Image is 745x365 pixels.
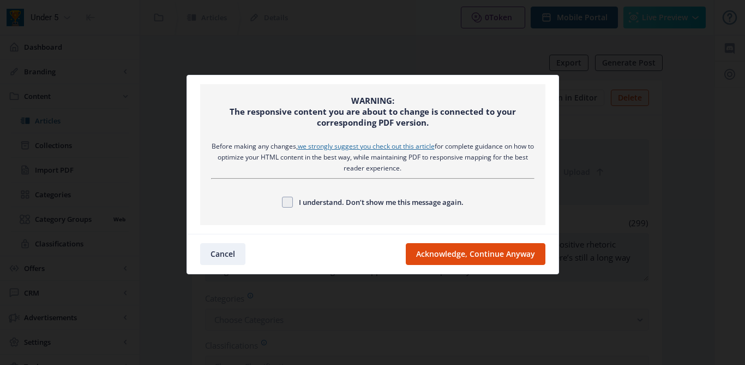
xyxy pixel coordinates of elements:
button: Cancel [200,243,245,265]
button: Acknowledge, Continue Anyway [406,243,545,265]
span: I understand. Don’t show me this message again. [293,196,464,209]
a: we strongly suggest you check out this article [298,142,435,151]
div: WARNING: The responsive content you are about to change is connected to your corresponding PDF ve... [211,95,534,128]
div: Before making any changes, for complete guidance on how to optimize your HTML content in the best... [211,141,534,174]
